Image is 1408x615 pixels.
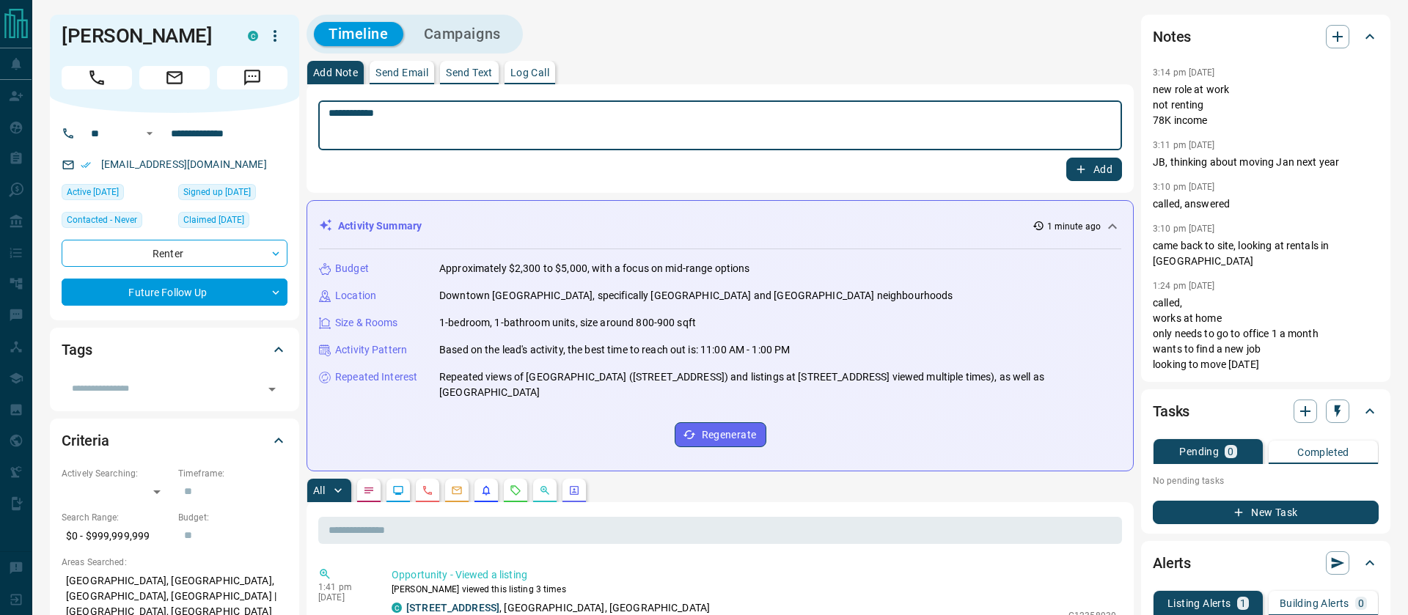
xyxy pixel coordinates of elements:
[314,22,403,46] button: Timeline
[392,567,1116,583] p: Opportunity - Viewed a listing
[62,423,287,458] div: Criteria
[335,288,376,303] p: Location
[217,66,287,89] span: Message
[335,261,369,276] p: Budget
[139,66,210,89] span: Email
[335,342,407,358] p: Activity Pattern
[67,185,119,199] span: Active [DATE]
[62,279,287,306] div: Future Follow Up
[183,185,251,199] span: Signed up [DATE]
[178,511,287,524] p: Budget:
[392,583,1116,596] p: [PERSON_NAME] viewed this listing 3 times
[248,31,258,41] div: condos.ca
[313,67,358,78] p: Add Note
[319,213,1121,240] div: Activity Summary1 minute ago
[1358,598,1364,608] p: 0
[1153,238,1379,269] p: came back to site, looking at rentals in [GEOGRAPHIC_DATA]
[183,213,244,227] span: Claimed [DATE]
[439,315,696,331] p: 1-bedroom, 1-bathroom units, size around 800-900 sqft
[1153,155,1379,170] p: JB, thinking about moving Jan next year
[392,603,402,613] div: condos.ca
[335,315,398,331] p: Size & Rooms
[62,24,226,48] h1: [PERSON_NAME]
[675,422,766,447] button: Regenerate
[1153,196,1379,212] p: called, answered
[439,288,953,303] p: Downtown [GEOGRAPHIC_DATA], specifically [GEOGRAPHIC_DATA] and [GEOGRAPHIC_DATA] neighbourhoods
[1153,501,1379,524] button: New Task
[62,524,171,548] p: $0 - $999,999,999
[1153,140,1215,150] p: 3:11 pm [DATE]
[62,467,171,480] p: Actively Searching:
[62,511,171,524] p: Search Range:
[1153,19,1379,54] div: Notes
[1153,551,1191,575] h2: Alerts
[1153,281,1215,291] p: 1:24 pm [DATE]
[1228,446,1233,457] p: 0
[62,332,287,367] div: Tags
[439,369,1121,400] p: Repeated views of [GEOGRAPHIC_DATA] ([STREET_ADDRESS]) and listings at [STREET_ADDRESS] viewed mu...
[318,592,370,603] p: [DATE]
[451,485,463,496] svg: Emails
[1153,295,1379,372] p: called, works at home only needs to go to office 1 a month wants to find a new job looking to mov...
[318,582,370,592] p: 1:41 pm
[1153,545,1379,581] div: Alerts
[1167,598,1231,608] p: Listing Alerts
[81,160,91,170] svg: Email Verified
[406,602,499,614] a: [STREET_ADDRESS]
[178,212,287,232] div: Wed Nov 08 2023
[62,429,109,452] h2: Criteria
[1153,67,1215,78] p: 3:14 pm [DATE]
[62,66,132,89] span: Call
[375,67,428,78] p: Send Email
[439,261,750,276] p: Approximately $2,300 to $5,000, with a focus on mid-range options
[1153,224,1215,234] p: 3:10 pm [DATE]
[510,485,521,496] svg: Requests
[409,22,516,46] button: Campaigns
[480,485,492,496] svg: Listing Alerts
[178,467,287,480] p: Timeframe:
[1153,394,1379,429] div: Tasks
[101,158,267,170] a: [EMAIL_ADDRESS][DOMAIN_NAME]
[178,184,287,205] div: Wed Nov 08 2023
[141,125,158,142] button: Open
[1179,446,1219,457] p: Pending
[1240,598,1246,608] p: 1
[262,379,282,399] button: Open
[62,338,92,361] h2: Tags
[439,342,790,358] p: Based on the lead's activity, the best time to reach out is: 11:00 AM - 1:00 PM
[1153,399,1189,423] h2: Tasks
[1280,598,1349,608] p: Building Alerts
[1066,158,1122,181] button: Add
[1297,447,1349,457] p: Completed
[62,240,287,267] div: Renter
[338,218,422,234] p: Activity Summary
[67,213,137,227] span: Contacted - Never
[568,485,580,496] svg: Agent Actions
[1047,220,1101,233] p: 1 minute ago
[392,485,404,496] svg: Lead Browsing Activity
[422,485,433,496] svg: Calls
[1153,470,1379,492] p: No pending tasks
[539,485,551,496] svg: Opportunities
[363,485,375,496] svg: Notes
[62,184,171,205] div: Mon Sep 15 2025
[313,485,325,496] p: All
[446,67,493,78] p: Send Text
[1153,25,1191,48] h2: Notes
[510,67,549,78] p: Log Call
[1153,82,1379,128] p: new role at work not renting 78K income
[1153,182,1215,192] p: 3:10 pm [DATE]
[62,556,287,569] p: Areas Searched:
[335,369,417,385] p: Repeated Interest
